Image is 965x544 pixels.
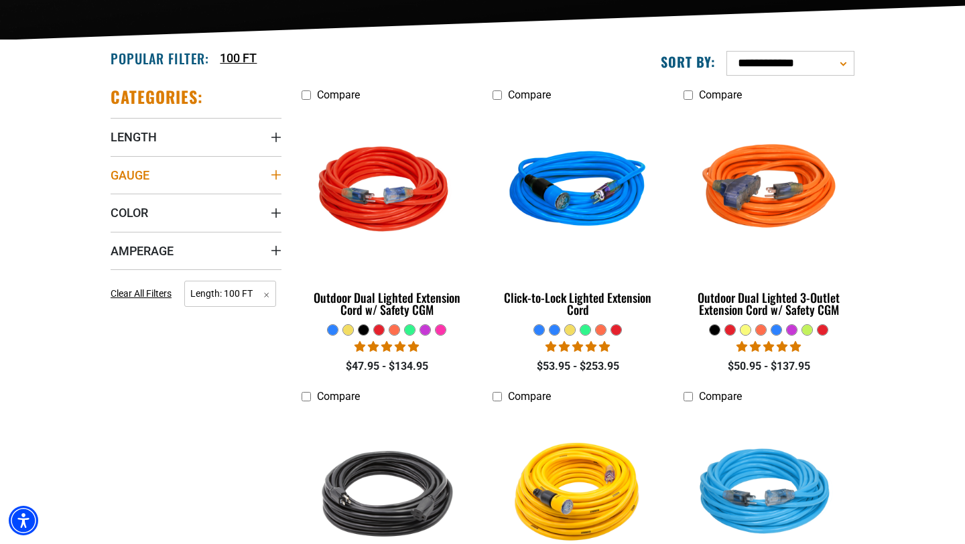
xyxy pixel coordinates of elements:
div: Outdoor Dual Lighted 3-Outlet Extension Cord w/ Safety CGM [684,291,854,316]
img: orange [684,115,853,269]
span: Compare [699,390,742,403]
span: Compare [699,88,742,101]
span: Length: 100 FT [184,281,276,307]
a: Length: 100 FT [184,287,276,299]
summary: Gauge [111,156,281,194]
summary: Length [111,118,281,155]
a: Clear All Filters [111,287,177,301]
h2: Categories: [111,86,203,107]
span: Amperage [111,243,174,259]
a: blue Click-to-Lock Lighted Extension Cord [493,108,663,324]
a: Red Outdoor Dual Lighted Extension Cord w/ Safety CGM [302,108,472,324]
img: Red [303,115,472,269]
span: Color [111,205,148,220]
a: 100 FT [220,49,257,67]
div: $53.95 - $253.95 [493,358,663,375]
span: Length [111,129,157,145]
span: Gauge [111,167,149,183]
div: Click-to-Lock Lighted Extension Cord [493,291,663,316]
div: $50.95 - $137.95 [684,358,854,375]
div: Outdoor Dual Lighted Extension Cord w/ Safety CGM [302,291,472,316]
span: Clear All Filters [111,288,172,299]
span: Compare [317,88,360,101]
summary: Amperage [111,232,281,269]
a: orange Outdoor Dual Lighted 3-Outlet Extension Cord w/ Safety CGM [684,108,854,324]
div: $47.95 - $134.95 [302,358,472,375]
span: 4.81 stars [355,340,419,353]
label: Sort by: [661,53,716,70]
span: Compare [317,390,360,403]
span: 4.80 stars [736,340,801,353]
summary: Color [111,194,281,231]
img: blue [493,115,662,269]
span: 4.87 stars [545,340,610,353]
h2: Popular Filter: [111,50,209,67]
div: Accessibility Menu [9,506,38,535]
span: Compare [508,390,551,403]
span: Compare [508,88,551,101]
